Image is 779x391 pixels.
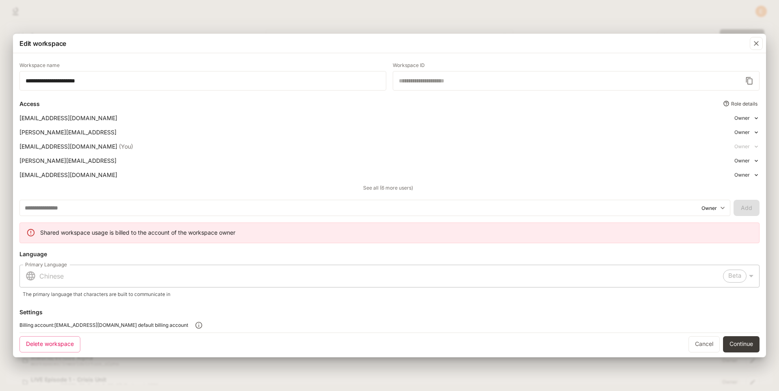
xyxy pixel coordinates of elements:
[40,225,235,240] div: Shared workspace usage is billed to the account of the workspace owner
[19,250,47,258] p: Language
[698,205,727,212] div: Owner
[731,112,763,124] div: Owner
[19,336,80,352] button: Delete workspace
[23,291,756,298] p: The primary language that characters are built to communicate in
[723,336,760,352] button: Continue
[731,168,763,181] div: Owner
[19,321,188,329] span: Billing account: [EMAIL_ADDRESS][DOMAIN_NAME] default billing account
[19,63,60,68] p: Workspace name
[19,171,731,179] div: [EMAIL_ADDRESS][DOMAIN_NAME]
[19,39,66,48] p: Edit workspace
[19,263,760,289] div: ChineseBeta
[19,99,40,108] p: Access
[19,308,43,316] p: Settings
[119,142,133,151] span: (You)
[731,140,763,153] div: Owner
[393,63,760,91] div: Workspace ID cannot be changed
[731,154,763,167] div: Owner
[19,156,731,165] div: [PERSON_NAME][EMAIL_ADDRESS]
[722,97,760,110] button: Role details
[734,200,760,216] span: Email is required
[689,336,720,352] a: Cancel
[39,271,723,281] p: Chinese
[25,261,67,268] label: Primary Language
[393,63,425,68] p: Workspace ID
[731,126,763,138] div: Owner
[18,183,758,193] button: See all (6 more users)
[19,114,731,122] div: [EMAIL_ADDRESS][DOMAIN_NAME]
[19,128,731,136] div: [PERSON_NAME][EMAIL_ADDRESS]
[363,184,413,192] span: See all (6 more users)
[19,142,731,151] div: [EMAIL_ADDRESS][DOMAIN_NAME]
[723,271,746,281] span: Beta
